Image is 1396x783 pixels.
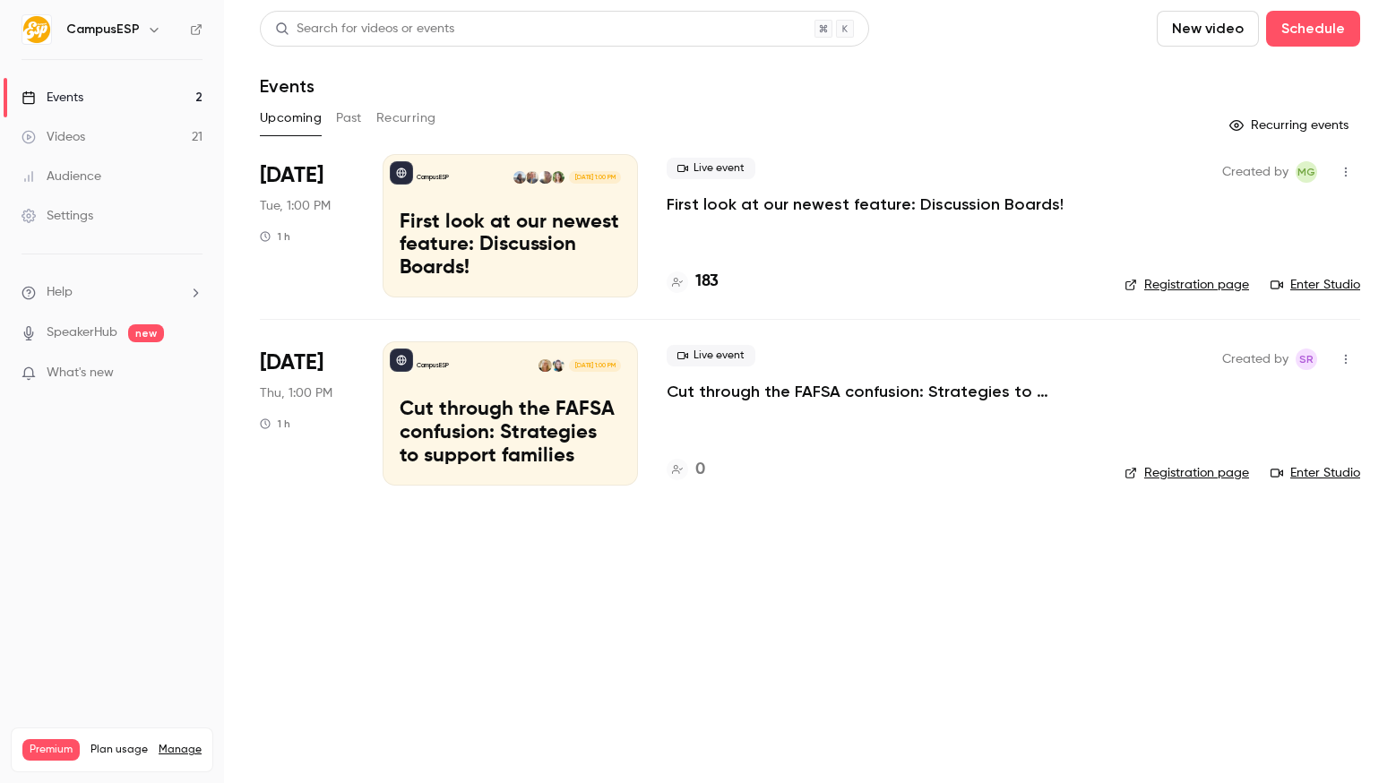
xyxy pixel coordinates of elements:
span: Live event [667,345,755,366]
div: Audience [22,168,101,185]
a: 183 [667,270,719,294]
img: Danielle Dreeszen [539,171,551,184]
a: Enter Studio [1271,276,1360,294]
span: Created by [1222,161,1288,183]
div: Events [22,89,83,107]
span: Live event [667,158,755,179]
a: SpeakerHub [47,323,117,342]
span: [DATE] 1:00 PM [569,171,620,184]
div: Search for videos or events [275,20,454,39]
button: Upcoming [260,104,322,133]
div: 1 h [260,417,290,431]
div: Sep 16 Tue, 1:00 PM (America/New York) [260,154,354,297]
iframe: Noticeable Trigger [181,366,203,382]
img: Gavin Grivna [526,171,539,184]
a: First look at our newest feature: Discussion Boards!CampusESPBrooke SterneckDanielle DreeszenGavi... [383,154,638,297]
div: Oct 16 Thu, 1:00 PM (America/New York) [260,341,354,485]
img: CampusESP [22,15,51,44]
span: Premium [22,739,80,761]
div: 1 h [260,229,290,244]
span: What's new [47,364,114,383]
h4: 183 [695,270,719,294]
a: Enter Studio [1271,464,1360,482]
a: Manage [159,743,202,757]
div: Videos [22,128,85,146]
div: Settings [22,207,93,225]
li: help-dropdown-opener [22,283,203,302]
p: CampusESP [417,173,449,182]
img: Brooke Sterneck [552,171,564,184]
h1: Events [260,75,315,97]
span: Thu, 1:00 PM [260,384,332,402]
img: Melanie Muenzer [539,359,551,372]
span: [DATE] [260,161,323,190]
a: First look at our newest feature: Discussion Boards! [667,194,1064,215]
button: Recurring [376,104,436,133]
span: [DATE] 1:00 PM [569,359,620,372]
button: New video [1157,11,1259,47]
a: Registration page [1125,276,1249,294]
span: Melissa Greiner [1296,161,1317,183]
span: Stephanie Robinson [1296,348,1317,370]
span: SR [1299,348,1314,370]
p: CampusESP [417,361,449,370]
h4: 0 [695,458,705,482]
a: Cut through the FAFSA confusion: Strategies to support families [667,381,1096,402]
img: Tiffany Zheng [513,171,526,184]
span: MG [1297,161,1315,183]
a: Registration page [1125,464,1249,482]
span: Help [47,283,73,302]
button: Recurring events [1221,111,1360,140]
p: First look at our newest feature: Discussion Boards! [400,211,621,280]
span: Created by [1222,348,1288,370]
span: [DATE] [260,348,323,377]
button: Schedule [1266,11,1360,47]
p: Cut through the FAFSA confusion: Strategies to support families [400,399,621,468]
span: Tue, 1:00 PM [260,197,331,215]
a: Cut through the FAFSA confusion: Strategies to support familiesCampusESPMelissa GreinerMelanie Mu... [383,341,638,485]
span: new [128,324,164,342]
img: Melissa Greiner [552,359,564,372]
span: Plan usage [90,743,148,757]
button: Past [336,104,362,133]
a: 0 [667,458,705,482]
h6: CampusESP [66,21,140,39]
